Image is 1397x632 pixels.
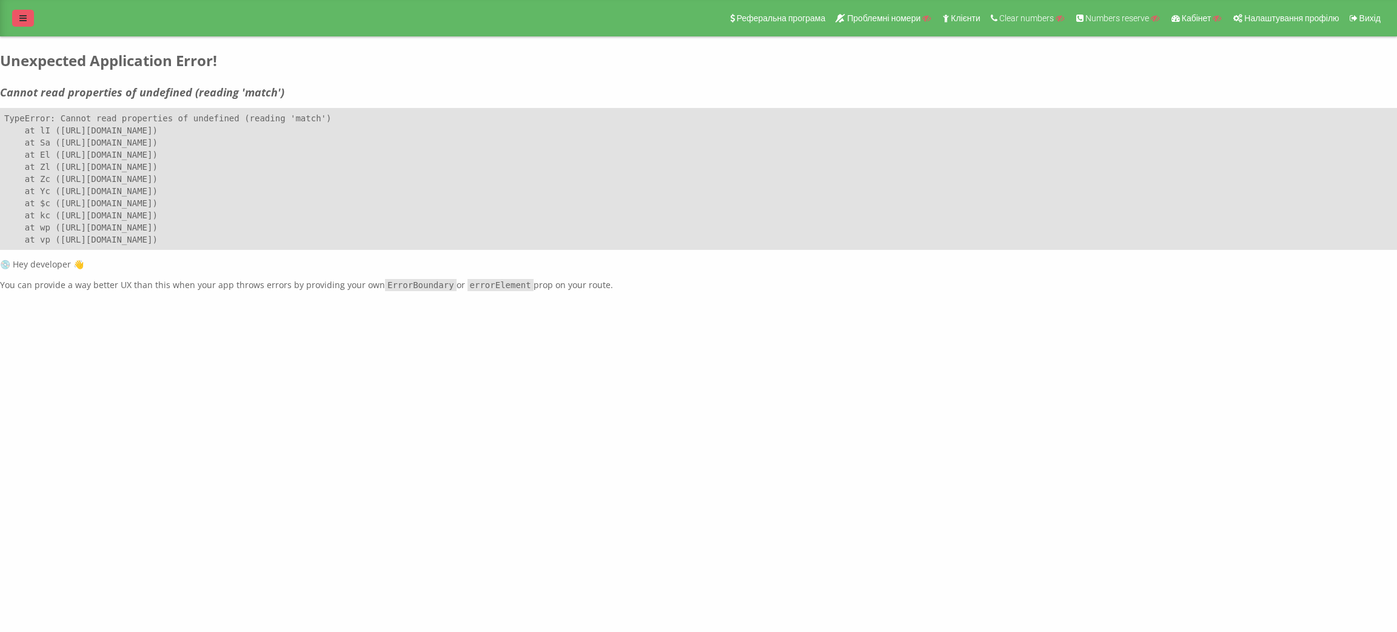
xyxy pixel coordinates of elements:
code: errorElement [467,279,534,291]
span: Вихід [1359,13,1381,23]
span: Кабінет [1182,13,1211,23]
span: Клієнти [951,13,980,23]
span: Проблемні номери [847,13,920,23]
span: Numbers reserve [1085,13,1149,23]
span: Реферальна програма [737,13,826,23]
span: Налаштування профілю [1244,13,1339,23]
span: Clear numbers [999,13,1054,23]
code: ErrorBoundary [385,279,457,291]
